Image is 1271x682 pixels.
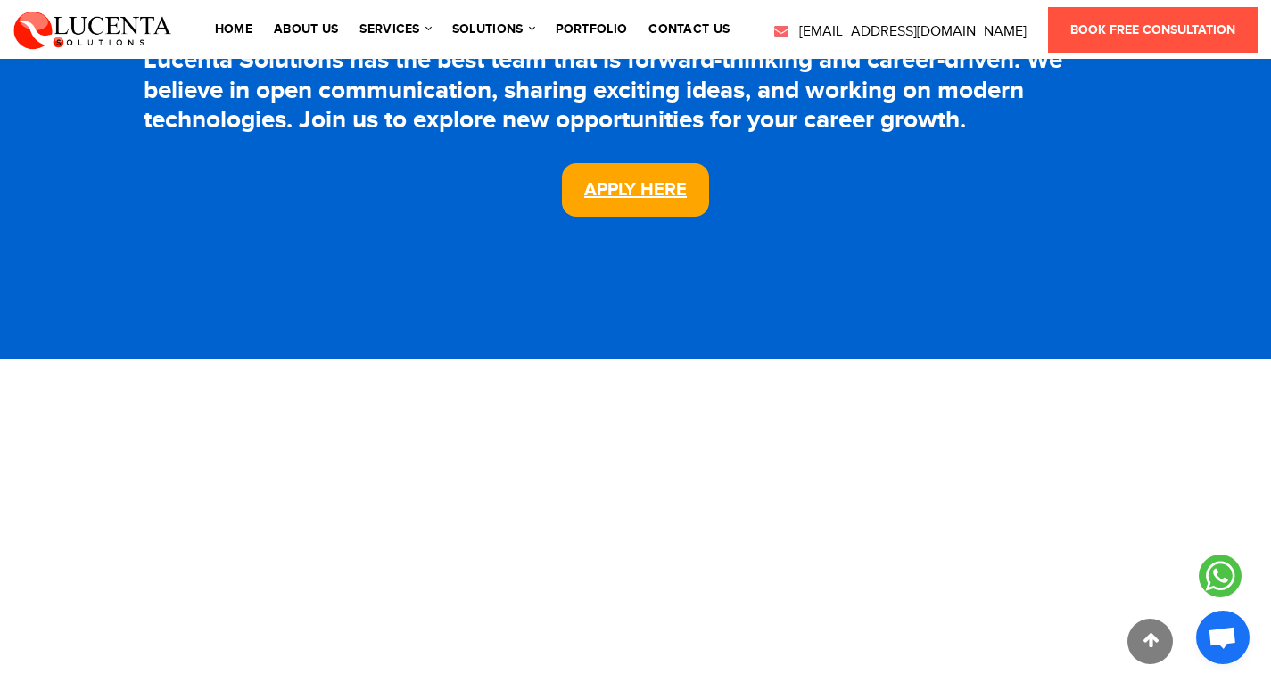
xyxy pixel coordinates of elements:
[1070,22,1235,37] span: Book Free Consultation
[562,163,709,217] a: Apply Here
[1048,7,1258,53] a: Book Free Consultation
[556,23,628,36] a: portfolio
[13,9,172,50] img: Lucenta Solutions
[274,23,338,36] a: About Us
[648,23,730,36] a: contact us
[359,23,430,36] a: services
[144,46,1128,136] h3: Lucenta Solutions has the best team that is forward-thinking and career-driven. We believe in ope...
[772,21,1027,43] a: [EMAIL_ADDRESS][DOMAIN_NAME]
[452,23,534,36] a: solutions
[1196,611,1250,664] div: Open chat
[215,23,252,36] a: Home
